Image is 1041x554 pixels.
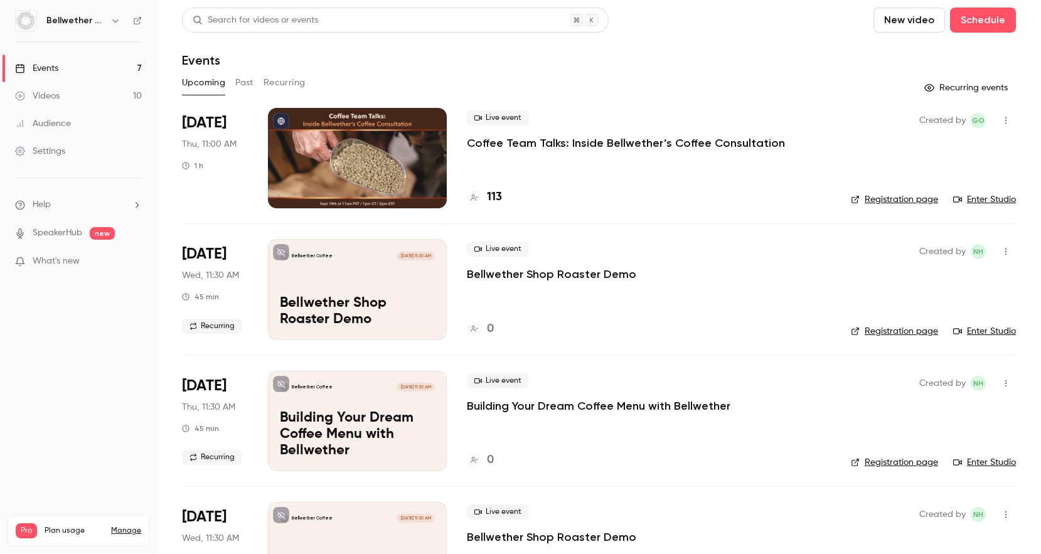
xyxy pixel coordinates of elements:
[851,456,938,469] a: Registration page
[46,14,105,27] h6: Bellwether Coffee
[16,523,37,538] span: Pro
[397,514,434,523] span: [DATE] 11:30 AM
[182,73,225,93] button: Upcoming
[467,189,502,206] a: 113
[182,244,227,264] span: [DATE]
[15,90,60,102] div: Videos
[182,239,248,339] div: Oct 1 Wed, 11:30 AM (America/Los Angeles)
[15,117,71,130] div: Audience
[33,198,51,211] span: Help
[182,401,235,413] span: Thu, 11:30 AM
[182,138,237,151] span: Thu, 11:00 AM
[972,113,985,128] span: GO
[182,292,219,302] div: 45 min
[280,410,435,459] p: Building Your Dream Coffee Menu with Bellwether
[467,110,529,125] span: Live event
[268,371,447,471] a: Building Your Dream Coffee Menu with Bellwether Bellwether Coffee[DATE] 11:30 AMBuilding Your Dre...
[919,376,966,391] span: Created by
[487,189,502,206] h4: 113
[919,113,966,128] span: Created by
[873,8,945,33] button: New video
[467,321,494,338] a: 0
[280,296,435,328] p: Bellwether Shop Roaster Demo
[953,456,1016,469] a: Enter Studio
[467,530,636,545] a: Bellwether Shop Roaster Demo
[851,325,938,338] a: Registration page
[45,526,104,536] span: Plan usage
[950,8,1016,33] button: Schedule
[487,452,494,469] h4: 0
[953,325,1016,338] a: Enter Studio
[397,252,434,260] span: [DATE] 11:30 AM
[182,113,227,133] span: [DATE]
[292,515,333,521] p: Bellwether Coffee
[971,113,986,128] span: Gabrielle Oliveira
[182,507,227,527] span: [DATE]
[182,423,219,434] div: 45 min
[467,373,529,388] span: Live event
[182,319,242,334] span: Recurring
[15,198,142,211] li: help-dropdown-opener
[971,376,986,391] span: Nick Heustis
[292,253,333,259] p: Bellwether Coffee
[467,136,785,151] a: Coffee Team Talks: Inside Bellwether’s Coffee Consultation
[467,452,494,469] a: 0
[182,53,220,68] h1: Events
[971,244,986,259] span: Nick Heustis
[953,193,1016,206] a: Enter Studio
[182,532,239,545] span: Wed, 11:30 AM
[182,371,248,471] div: Oct 16 Thu, 11:30 AM (America/Los Angeles)
[182,450,242,465] span: Recurring
[127,256,142,267] iframe: Noticeable Trigger
[182,161,203,171] div: 1 h
[235,73,254,93] button: Past
[851,193,938,206] a: Registration page
[973,376,983,391] span: NH
[182,269,239,282] span: Wed, 11:30 AM
[16,11,36,31] img: Bellwether Coffee
[292,384,333,390] p: Bellwether Coffee
[193,14,318,27] div: Search for videos or events
[268,239,447,339] a: Bellwether Shop Roaster Demo Bellwether Coffee[DATE] 11:30 AMBellwether Shop Roaster Demo
[971,507,986,522] span: Nick Heustis
[182,108,248,208] div: Sep 18 Thu, 11:00 AM (America/Los Angeles)
[182,376,227,396] span: [DATE]
[397,383,434,392] span: [DATE] 11:30 AM
[919,507,966,522] span: Created by
[15,62,58,75] div: Events
[33,255,80,268] span: What's new
[487,321,494,338] h4: 0
[264,73,306,93] button: Recurring
[15,145,65,157] div: Settings
[111,526,141,536] a: Manage
[973,244,983,259] span: NH
[90,227,115,240] span: new
[467,267,636,282] a: Bellwether Shop Roaster Demo
[467,504,529,519] span: Live event
[973,507,983,522] span: NH
[467,398,730,413] a: Building Your Dream Coffee Menu with Bellwether
[33,226,82,240] a: SpeakerHub
[919,78,1016,98] button: Recurring events
[467,242,529,257] span: Live event
[919,244,966,259] span: Created by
